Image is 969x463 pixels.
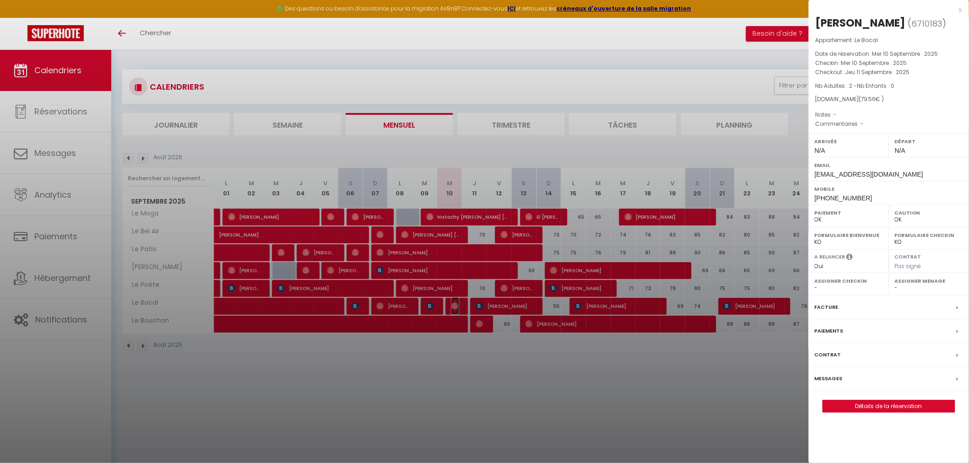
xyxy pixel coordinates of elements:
[816,16,906,30] div: [PERSON_NAME]
[823,400,955,412] a: Détails de la réservation
[815,253,845,261] label: A relancer
[872,50,938,58] span: Mer 10 Septembre . 2025
[7,4,35,31] button: Ouvrir le widget de chat LiveChat
[815,147,825,154] span: N/A
[841,59,907,67] span: Mer 10 Septembre . 2025
[816,68,962,77] p: Checkout :
[859,95,884,103] span: ( € )
[895,276,963,285] label: Assigner Menage
[815,374,843,383] label: Messages
[861,95,876,103] span: 79.56
[815,184,963,194] label: Mobile
[815,208,883,217] label: Paiement
[816,59,962,68] p: Checkin :
[815,161,963,170] label: Email
[847,253,853,263] i: Sélectionner OUI si vous souhaiter envoyer les séquences de messages post-checkout
[815,302,838,312] label: Facture
[895,208,963,217] label: Caution
[857,82,895,90] span: Nb Enfants : 0
[816,49,962,59] p: Date de réservation :
[861,120,864,128] span: -
[895,231,963,240] label: Formulaire Checkin
[815,171,923,178] span: [EMAIL_ADDRESS][DOMAIN_NAME]
[816,95,962,104] div: [DOMAIN_NAME]
[895,147,905,154] span: N/A
[815,350,841,360] label: Contrat
[822,400,955,413] button: Détails de la réservation
[845,68,910,76] span: Jeu 11 Septembre . 2025
[912,18,942,29] span: 6710183
[834,111,837,118] span: -
[809,5,962,16] div: x
[930,422,962,456] iframe: Chat
[815,137,883,146] label: Arrivée
[816,82,895,90] span: Nb Adultes : 2 -
[895,262,921,270] span: Pas signé
[815,231,883,240] label: Formulaire Bienvenue
[908,17,947,30] span: ( )
[816,36,962,45] p: Appartement :
[816,119,962,129] p: Commentaires :
[815,326,844,336] label: Paiements
[895,137,963,146] label: Départ
[855,36,878,44] span: Le Bocal
[815,276,883,285] label: Assigner Checkin
[815,194,872,202] span: [PHONE_NUMBER]
[895,253,921,259] label: Contrat
[816,110,962,119] p: Notes :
